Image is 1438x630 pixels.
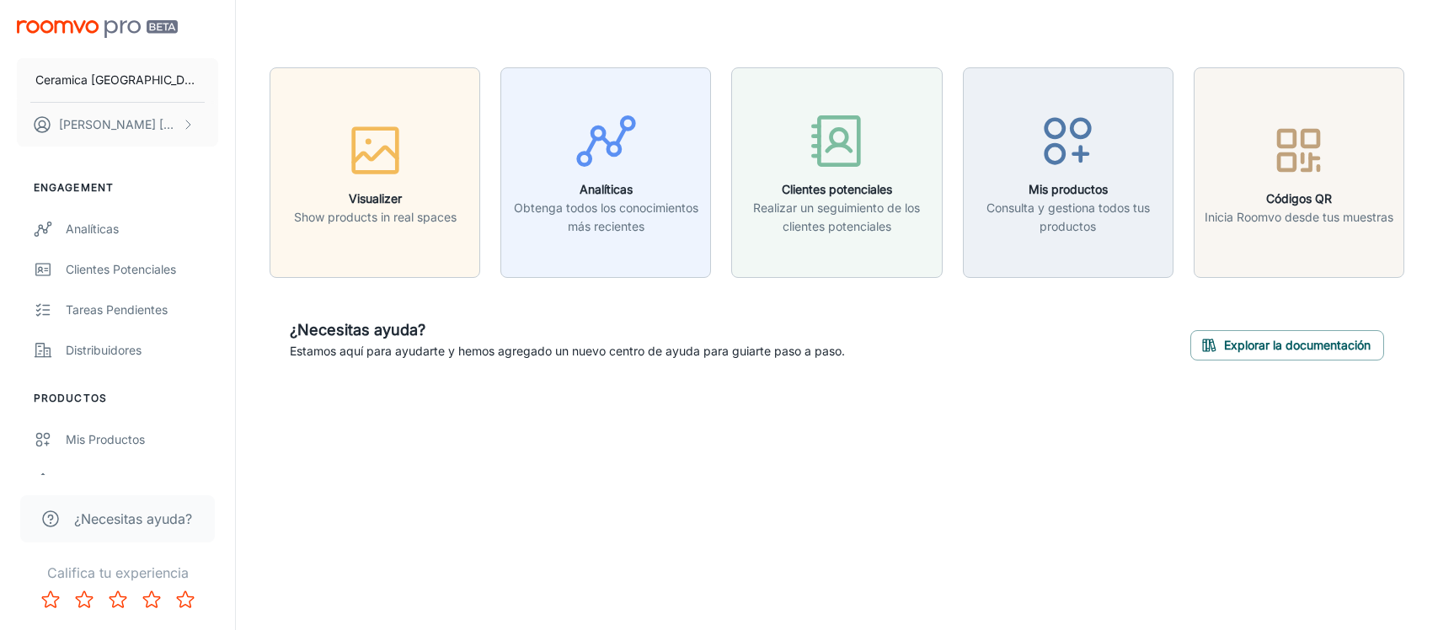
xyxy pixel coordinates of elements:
h6: Visualizer [294,190,457,208]
h6: Clientes potenciales [742,180,931,199]
div: Clientes potenciales [66,260,218,279]
button: Clientes potencialesRealizar un seguimiento de los clientes potenciales [731,67,942,278]
button: AnalíticasObtenga todos los conocimientos más recientes [500,67,711,278]
a: AnalíticasObtenga todos los conocimientos más recientes [500,163,711,179]
p: Obtenga todos los conocimientos más recientes [511,199,700,236]
h6: ¿Necesitas ayuda? [290,318,845,342]
div: Mis productos [66,430,218,449]
p: Estamos aquí para ayudarte y hemos agregado un nuevo centro de ayuda para guiarte paso a paso. [290,342,845,360]
p: Consulta y gestiona todos tus productos [974,199,1163,236]
button: [PERSON_NAME] [PERSON_NAME] [17,103,218,147]
button: Códigos QRInicia Roomvo desde tus muestras [1194,67,1404,278]
h6: Códigos QR [1205,190,1393,208]
button: Ceramica [GEOGRAPHIC_DATA] [17,58,218,102]
img: Roomvo PRO Beta [17,20,178,38]
button: VisualizerShow products in real spaces [270,67,480,278]
p: Inicia Roomvo desde tus muestras [1205,208,1393,227]
p: [PERSON_NAME] [PERSON_NAME] [59,115,178,134]
button: Mis productosConsulta y gestiona todos tus productos [963,67,1173,278]
p: Realizar un seguimiento de los clientes potenciales [742,199,931,236]
a: Clientes potencialesRealizar un seguimiento de los clientes potenciales [731,163,942,179]
h6: Mis productos [974,180,1163,199]
p: Ceramica [GEOGRAPHIC_DATA] [35,71,200,89]
button: Explorar la documentación [1190,330,1384,360]
h6: Analíticas [511,180,700,199]
div: Distribuidores [66,341,218,360]
a: Explorar la documentación [1190,336,1384,353]
div: Tareas pendientes [66,301,218,319]
div: Analíticas [66,220,218,238]
a: Códigos QRInicia Roomvo desde tus muestras [1194,163,1404,179]
a: Mis productosConsulta y gestiona todos tus productos [963,163,1173,179]
p: Show products in real spaces [294,208,457,227]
